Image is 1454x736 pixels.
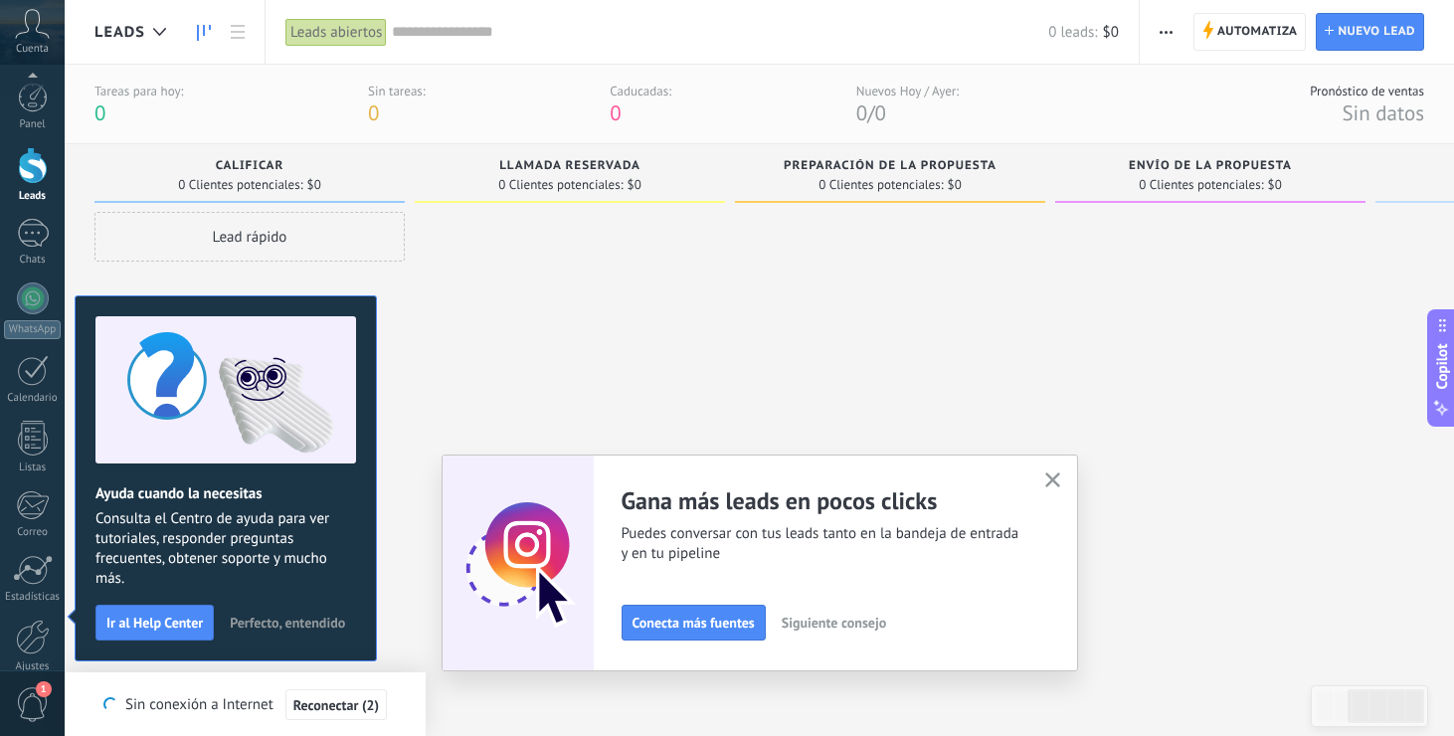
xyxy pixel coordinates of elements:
[368,83,426,99] div: Sin tareas:
[178,179,302,191] span: 0 Clientes potenciales:
[94,23,145,42] span: Leads
[948,179,962,191] span: $0
[221,608,354,638] button: Perfecto, entendido
[1152,13,1181,51] button: Más
[95,484,356,503] h2: Ayuda cuando la necesitas
[4,392,62,405] div: Calendario
[1432,344,1452,390] span: Copilot
[216,159,284,173] span: Calificar
[610,83,671,99] div: Caducadas:
[1139,179,1263,191] span: 0 Clientes potenciales:
[221,13,255,52] a: Lista
[4,461,62,474] div: Listas
[1129,159,1292,173] span: Envío de la propuesta
[94,99,105,126] span: 0
[307,179,321,191] span: $0
[1316,13,1424,51] a: Nuevo lead
[94,212,405,262] div: Lead rápido
[425,159,715,176] div: Llamada reservada
[4,591,62,604] div: Estadísticas
[106,616,203,630] span: Ir al Help Center
[1048,23,1097,42] span: 0 leads:
[867,99,874,126] span: /
[4,320,61,339] div: WhatsApp
[628,179,641,191] span: $0
[285,689,387,721] button: Reconectar (2)
[94,83,183,99] div: Tareas para hoy:
[230,616,345,630] span: Perfecto, entendido
[1268,179,1282,191] span: $0
[818,179,943,191] span: 0 Clientes potenciales:
[622,605,766,641] button: Conecta más fuentes
[4,526,62,539] div: Correo
[1338,14,1415,50] span: Nuevo lead
[4,254,62,267] div: Chats
[4,190,62,203] div: Leads
[875,99,886,126] span: 0
[1342,99,1424,126] span: Sin datos
[499,159,640,173] span: Llamada reservada
[773,608,895,638] button: Siguiente consejo
[1310,83,1424,99] div: Pronóstico de ventas
[285,18,387,47] div: Leads abiertos
[16,43,49,56] span: Cuenta
[368,99,379,126] span: 0
[622,524,1021,564] span: Puedes conversar con tus leads tanto en la bandeja de entrada y en tu pipeline
[293,698,379,712] span: Reconectar (2)
[187,13,221,52] a: Leads
[633,616,755,630] span: Conecta más fuentes
[1217,14,1298,50] span: Automatiza
[36,681,52,697] span: 1
[4,118,62,131] div: Panel
[1103,23,1119,42] span: $0
[4,660,62,673] div: Ajustes
[1065,159,1356,176] div: Envío de la propuesta
[745,159,1035,176] div: Preparación de la propuesta
[95,605,214,641] button: Ir al Help Center
[856,83,959,99] div: Nuevos Hoy / Ayer:
[856,99,867,126] span: 0
[782,616,886,630] span: Siguiente consejo
[104,159,395,176] div: Calificar
[610,99,621,126] span: 0
[1193,13,1307,51] a: Automatiza
[498,179,623,191] span: 0 Clientes potenciales:
[95,509,356,589] span: Consulta el Centro de ayuda para ver tutoriales, responder preguntas frecuentes, obtener soporte ...
[784,159,997,173] span: Preparación de la propuesta
[103,688,387,721] div: Sin conexión a Internet
[622,485,1021,516] h2: Gana más leads en pocos clicks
